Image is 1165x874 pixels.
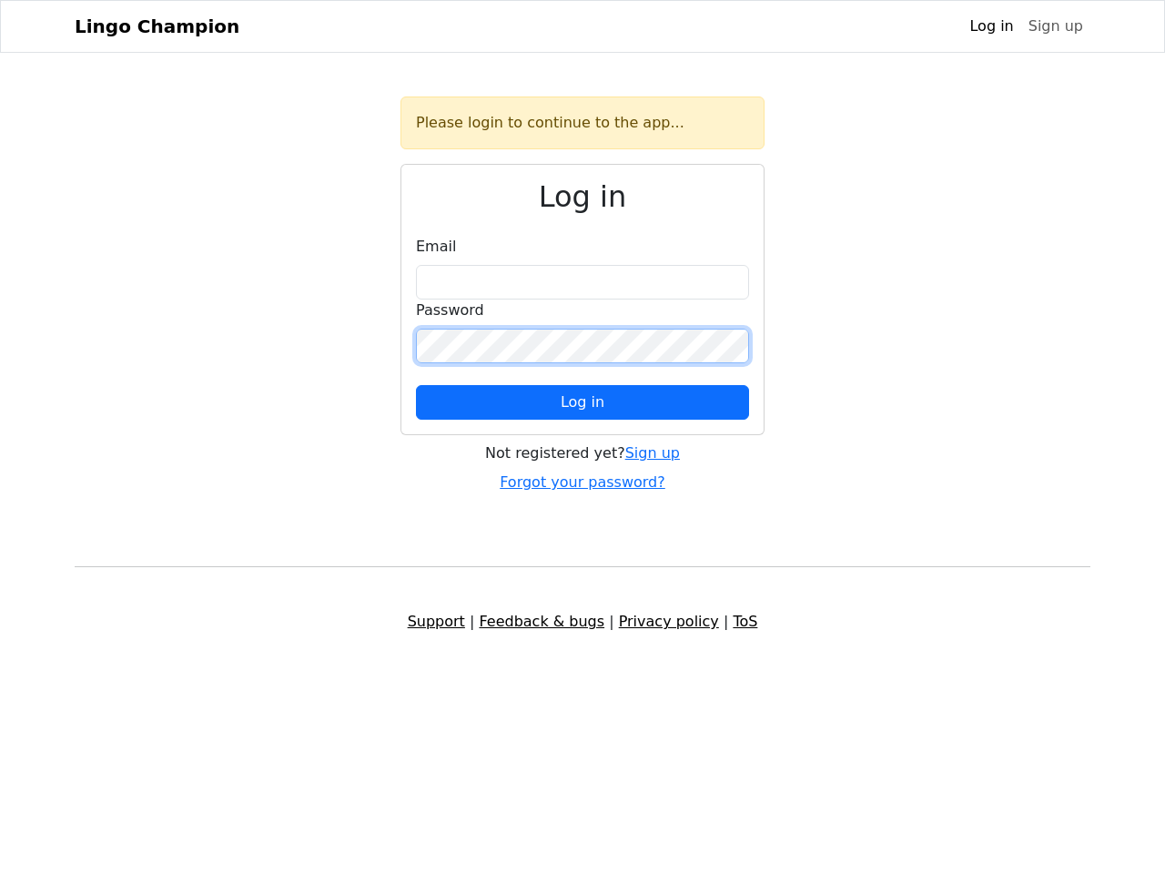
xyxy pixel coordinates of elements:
a: Forgot your password? [500,473,665,491]
a: ToS [733,613,757,630]
a: Lingo Champion [75,8,239,45]
div: Not registered yet? [400,442,765,464]
a: Sign up [625,444,680,462]
h2: Log in [416,179,749,214]
a: Sign up [1021,8,1090,45]
button: Log in [416,385,749,420]
a: Log in [962,8,1020,45]
a: Feedback & bugs [479,613,604,630]
div: Please login to continue to the app... [400,97,765,149]
label: Password [416,300,484,321]
label: Email [416,236,456,258]
a: Support [408,613,465,630]
a: Privacy policy [619,613,719,630]
span: Log in [561,393,604,411]
div: | | | [64,611,1101,633]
